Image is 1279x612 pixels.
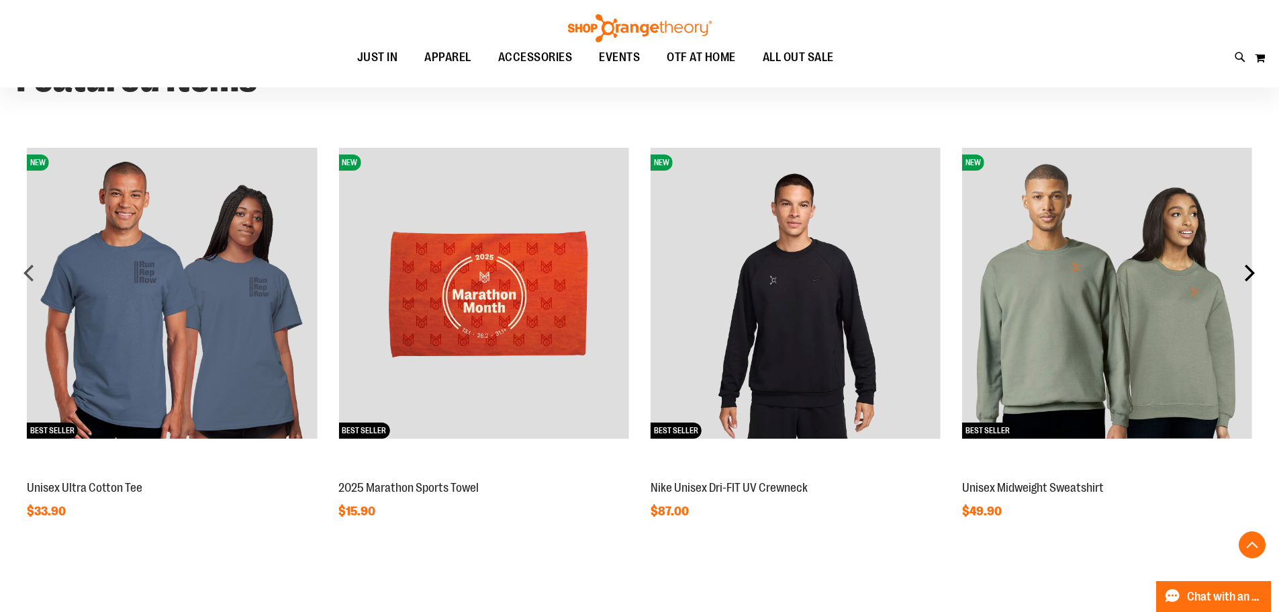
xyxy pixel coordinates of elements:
[27,505,68,518] span: $33.90
[962,148,1252,438] img: Unisex Midweight Sweatshirt
[962,423,1013,439] span: BEST SELLER
[763,42,834,73] span: ALL OUT SALE
[338,148,628,438] img: 2025 Marathon Sports Towel
[338,505,377,518] span: $15.90
[651,155,673,171] span: NEW
[651,148,941,438] img: Nike Unisex Dri-FIT UV Crewneck
[1236,259,1263,286] div: next
[962,505,1004,518] span: $49.90
[667,42,736,73] span: OTF AT HOME
[338,481,479,494] a: 2025 Marathon Sports Towel
[338,423,389,439] span: BEST SELLER
[338,466,628,477] a: 2025 Marathon Sports TowelNEWBEST SELLER
[1187,591,1263,603] span: Chat with an Expert
[599,42,640,73] span: EVENTS
[651,466,941,477] a: Nike Unisex Dri-FIT UV CrewneckNEWBEST SELLER
[1156,581,1272,612] button: Chat with an Expert
[27,481,142,494] a: Unisex Ultra Cotton Tee
[16,259,43,286] div: prev
[962,466,1252,477] a: Unisex Midweight SweatshirtNEWBEST SELLER
[27,148,317,438] img: Unisex Ultra Cotton Tee
[566,14,714,42] img: Shop Orangetheory
[27,423,78,439] span: BEST SELLER
[651,505,691,518] span: $87.00
[27,155,49,171] span: NEW
[27,466,317,477] a: Unisex Ultra Cotton TeeNEWBEST SELLER
[1239,531,1266,558] button: Back To Top
[962,481,1104,494] a: Unisex Midweight Sweatshirt
[651,423,702,439] span: BEST SELLER
[338,155,361,171] span: NEW
[498,42,573,73] span: ACCESSORIES
[424,42,471,73] span: APPAREL
[651,481,808,494] a: Nike Unisex Dri-FIT UV Crewneck
[357,42,398,73] span: JUST IN
[962,155,984,171] span: NEW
